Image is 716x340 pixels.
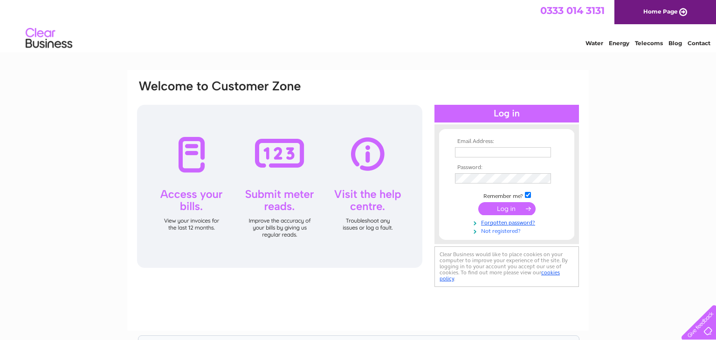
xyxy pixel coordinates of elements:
[688,40,710,47] a: Contact
[455,218,561,226] a: Forgotten password?
[138,5,579,45] div: Clear Business is a trading name of Verastar Limited (registered in [GEOGRAPHIC_DATA] No. 3667643...
[25,24,73,53] img: logo.png
[455,226,561,235] a: Not registered?
[668,40,682,47] a: Blog
[609,40,629,47] a: Energy
[635,40,663,47] a: Telecoms
[440,269,560,282] a: cookies policy
[453,190,561,200] td: Remember me?
[434,246,579,287] div: Clear Business would like to place cookies on your computer to improve your experience of the sit...
[453,164,561,171] th: Password:
[453,138,561,145] th: Email Address:
[540,5,605,16] a: 0333 014 3131
[478,202,536,215] input: Submit
[585,40,603,47] a: Water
